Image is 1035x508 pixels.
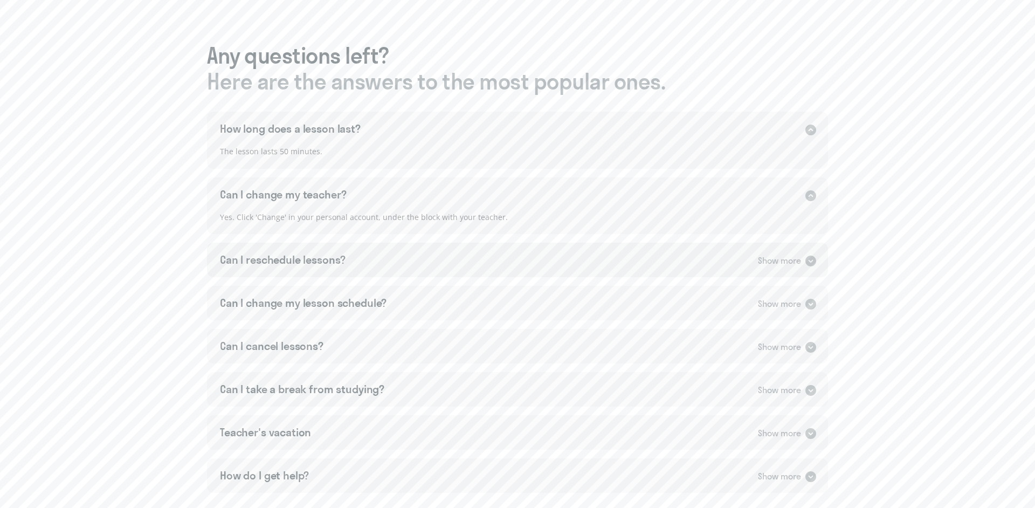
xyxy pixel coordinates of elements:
[220,187,346,202] div: Can I change my teacher?
[220,296,387,311] div: Can I change my lesson schedule?
[207,145,828,169] div: The lesson lasts 50 minutes.
[207,68,828,94] span: Here are the answers to the most popular ones.
[220,425,311,440] div: Teacher's vacation
[220,121,361,136] div: How long does a lesson last?
[220,382,384,397] div: Can I take a break from studying?
[758,254,801,267] div: Show more
[207,43,828,94] h3: Any questions left?
[220,468,309,483] div: How do I get help?
[220,339,323,354] div: Can I cancel lessons?
[758,340,801,354] div: Show more
[207,211,828,235] div: Yes. Click 'Change' in your personal account, under the block with your teacher.
[758,383,801,397] div: Show more
[220,252,346,267] div: Can I reschedule lessons?
[758,470,801,483] div: Show more
[758,427,801,440] div: Show more
[758,297,801,311] div: Show more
